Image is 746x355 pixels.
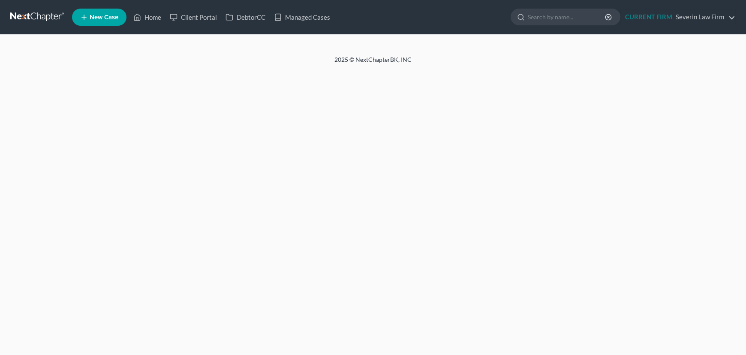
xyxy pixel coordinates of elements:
a: Home [129,9,165,25]
a: Managed Cases [270,9,334,25]
input: Search by name... [528,9,606,25]
span: New Case [90,14,118,21]
a: CURRENT FIRMSeverin Law Firm [621,9,735,25]
strong: CURRENT FIRM [625,13,672,21]
div: 2025 © NextChapterBK, INC [129,55,617,71]
a: Client Portal [165,9,221,25]
a: DebtorCC [221,9,270,25]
